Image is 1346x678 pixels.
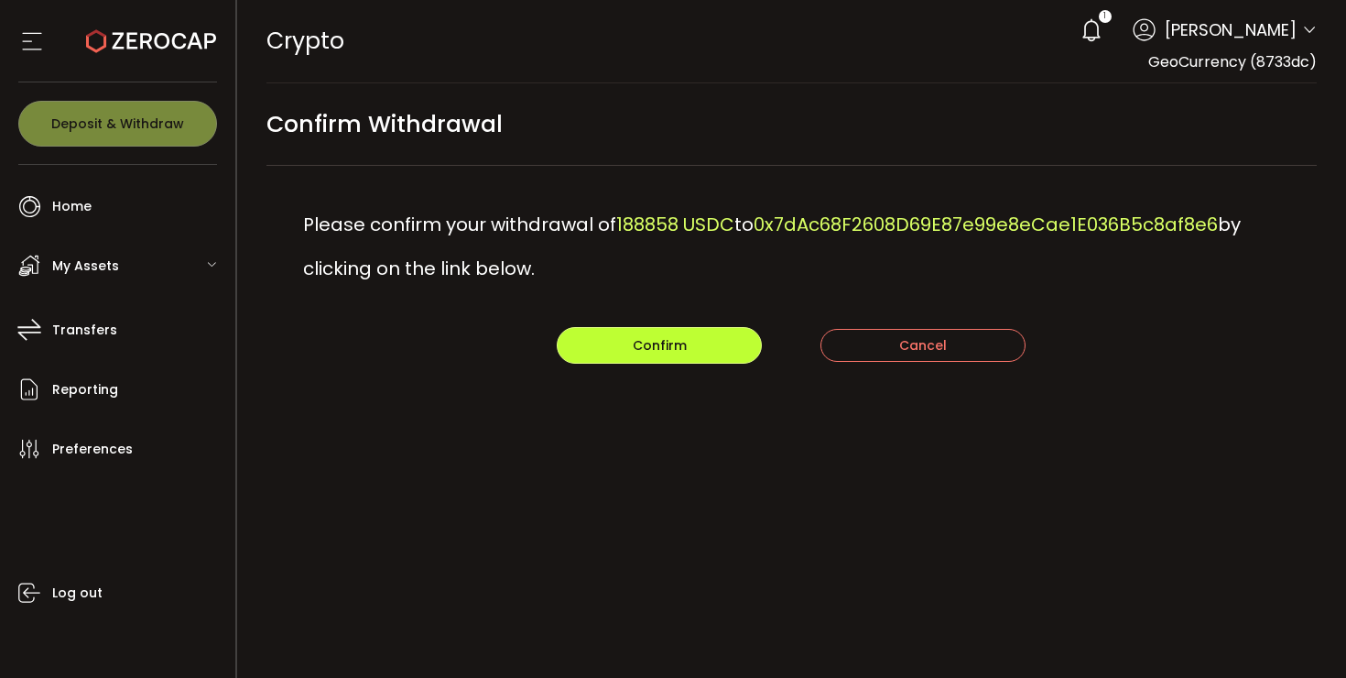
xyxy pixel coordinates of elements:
[1165,17,1297,42] span: [PERSON_NAME]
[266,104,503,145] span: Confirm Withdrawal
[820,329,1026,362] button: Cancel
[52,253,119,279] span: My Assets
[52,317,117,344] span: Transfers
[51,117,184,130] span: Deposit & Withdraw
[557,327,762,364] button: Confirm
[52,193,92,220] span: Home
[754,212,1218,237] span: 0x7dAc68F2608D69E87e99e8eCae1E036B5c8af8e6
[18,101,217,147] button: Deposit & Withdraw
[1254,590,1346,678] div: Widżet czatu
[1103,10,1106,23] span: 1
[1254,590,1346,678] iframe: Chat Widget
[266,25,344,57] span: Crypto
[52,580,103,607] span: Log out
[633,336,687,355] span: Confirm
[52,377,118,403] span: Reporting
[734,212,754,237] span: to
[1148,51,1317,72] span: GeoCurrency (8733dc)
[52,436,133,463] span: Preferences
[616,212,734,237] span: 188858 USDC
[899,336,947,355] span: Cancel
[303,212,616,237] span: Please confirm your withdrawal of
